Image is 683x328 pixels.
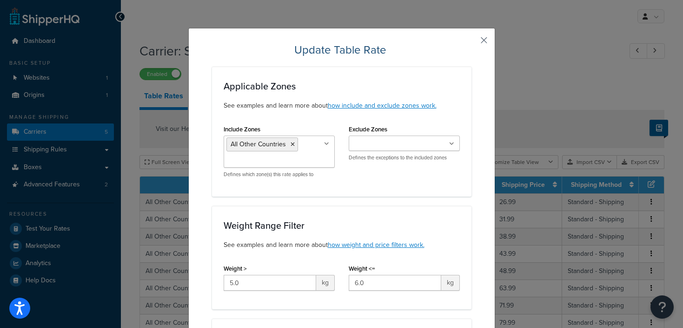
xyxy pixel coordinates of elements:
p: See examples and learn more about [224,101,460,111]
a: how weight and price filters work. [328,240,424,250]
h2: Update Table Rate [212,42,471,57]
label: Include Zones [224,126,260,133]
p: Defines the exceptions to the included zones [349,154,460,161]
label: Weight <= [349,265,375,272]
p: See examples and learn more about [224,240,460,250]
h3: Weight Range Filter [224,220,460,231]
a: how include and exclude zones work. [328,101,437,110]
span: kg [316,275,335,291]
span: kg [441,275,460,291]
p: Defines which zone(s) this rate applies to [224,171,335,178]
label: Weight > [224,265,247,272]
h3: Applicable Zones [224,81,460,91]
label: Exclude Zones [349,126,387,133]
span: All Other Countries [231,139,286,149]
